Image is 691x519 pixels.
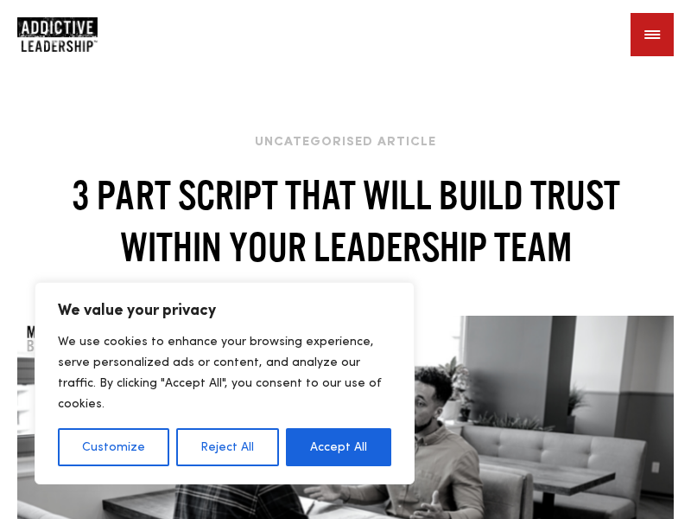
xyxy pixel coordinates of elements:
[58,331,391,414] p: We use cookies to enhance your browsing experience, serve personalized ads or content, and analyz...
[255,136,373,149] a: Uncategorised
[377,136,436,149] a: Article
[176,428,278,466] button: Reject All
[17,169,674,272] h2: 3 Part Script That Will Build Trust Within Your Leadership Team
[17,17,98,52] img: Company Logo
[58,428,169,466] button: Customize
[286,428,391,466] button: Accept All
[17,17,121,52] a: Home
[58,300,391,321] p: We value your privacy
[35,282,415,484] div: We value your privacy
